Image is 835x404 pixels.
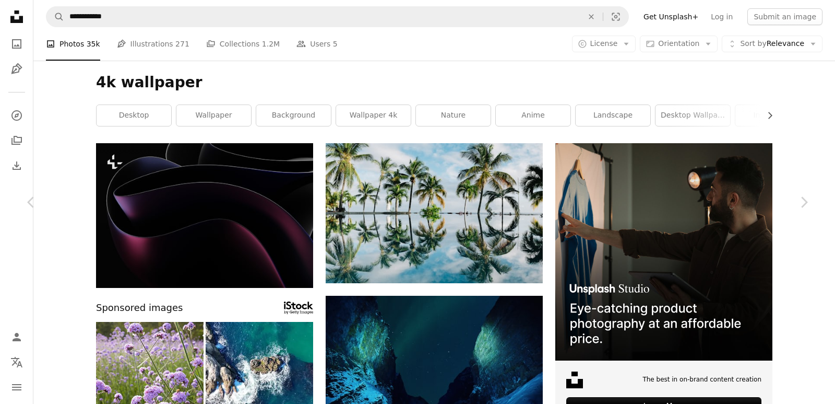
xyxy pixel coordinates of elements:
[326,208,543,217] a: water reflection of coconut palm trees
[6,33,27,54] a: Photos
[6,105,27,126] a: Explore
[96,143,313,288] img: a black and purple abstract background with curves
[576,105,650,126] a: landscape
[6,377,27,398] button: Menu
[640,36,718,52] button: Orientation
[590,39,618,48] span: License
[6,327,27,348] a: Log in / Sign up
[176,105,251,126] a: wallpaper
[96,301,183,316] span: Sponsored images
[740,39,804,49] span: Relevance
[772,152,835,252] a: Next
[6,59,27,79] a: Illustrations
[735,105,810,126] a: inspiration
[572,36,636,52] button: License
[555,143,772,361] img: file-1715714098234-25b8b4e9d8faimage
[580,7,603,27] button: Clear
[206,27,280,61] a: Collections 1.2M
[658,39,699,48] span: Orientation
[637,8,705,25] a: Get Unsplash+
[333,38,338,50] span: 5
[46,7,64,27] button: Search Unsplash
[496,105,570,126] a: anime
[256,105,331,126] a: background
[6,130,27,151] a: Collections
[747,8,822,25] button: Submit an image
[296,27,338,61] a: Users 5
[740,39,766,48] span: Sort by
[603,7,628,27] button: Visual search
[6,352,27,373] button: Language
[117,27,189,61] a: Illustrations 271
[97,105,171,126] a: desktop
[655,105,730,126] a: desktop wallpaper
[175,38,189,50] span: 271
[416,105,491,126] a: nature
[722,36,822,52] button: Sort byRelevance
[326,143,543,283] img: water reflection of coconut palm trees
[760,105,772,126] button: scroll list to the right
[96,73,772,92] h1: 4k wallpaper
[642,375,761,384] span: The best in on-brand content creation
[566,372,583,388] img: file-1631678316303-ed18b8b5cb9cimage
[705,8,739,25] a: Log in
[336,105,411,126] a: wallpaper 4k
[46,6,629,27] form: Find visuals sitewide
[96,211,313,220] a: a black and purple abstract background with curves
[326,363,543,373] a: northern lights
[262,38,280,50] span: 1.2M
